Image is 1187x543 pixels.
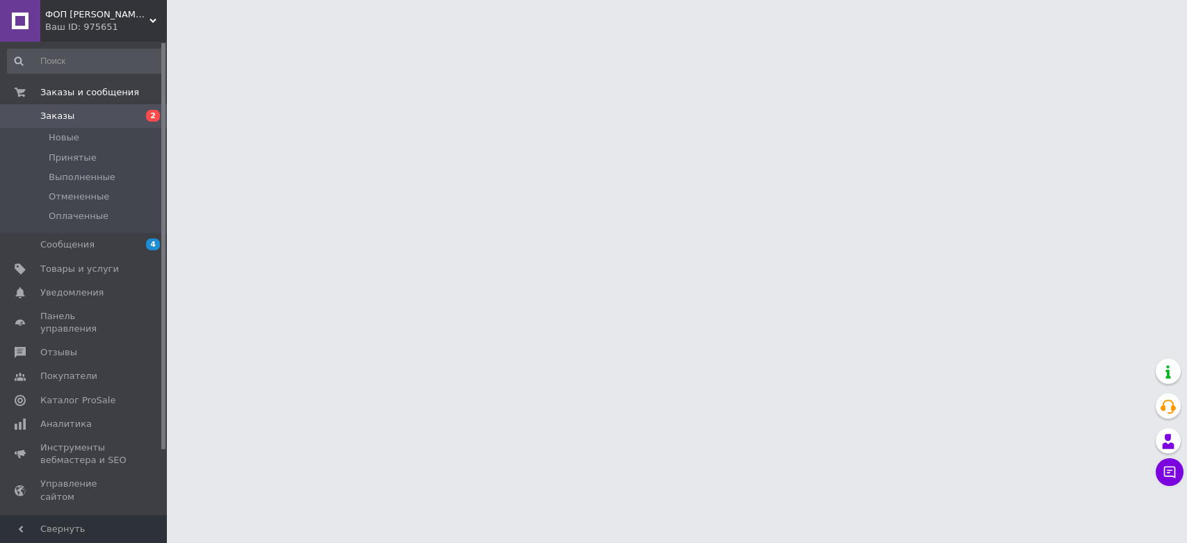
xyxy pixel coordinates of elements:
span: Панель управления [40,310,129,335]
span: Заказы [40,110,74,122]
span: 4 [146,238,160,250]
span: Аналитика [40,418,92,430]
span: Принятые [49,152,97,164]
span: Сообщения [40,238,95,251]
div: Ваш ID: 975651 [45,21,167,33]
span: Покупатели [40,370,97,382]
span: Кошелек компании [40,514,129,540]
button: Чат с покупателем [1156,458,1184,486]
span: Уведомления [40,286,104,299]
span: 2 [146,110,160,122]
input: Поиск [7,49,163,74]
span: Инструменты вебмастера и SEO [40,441,129,467]
span: ФОП Гайдамака О.В [45,8,150,21]
span: Выполненные [49,171,115,184]
span: Товары и услуги [40,263,119,275]
span: Каталог ProSale [40,394,115,407]
span: Отмененные [49,191,109,203]
span: Оплаченные [49,210,108,222]
span: Новые [49,131,79,144]
span: Управление сайтом [40,478,129,503]
span: Заказы и сообщения [40,86,139,99]
span: Отзывы [40,346,77,359]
